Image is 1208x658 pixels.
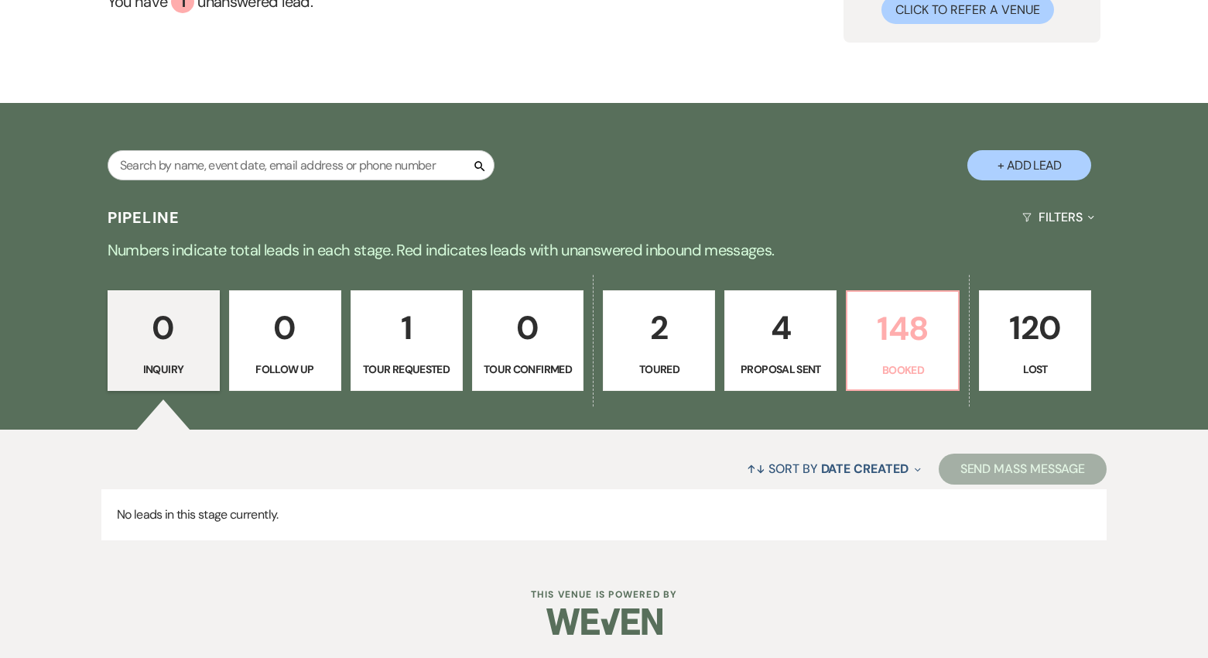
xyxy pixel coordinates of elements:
[118,361,210,378] p: Inquiry
[239,302,331,354] p: 0
[613,361,705,378] p: Toured
[846,290,960,391] a: 148Booked
[989,361,1081,378] p: Lost
[546,595,662,649] img: Weven Logo
[734,361,826,378] p: Proposal Sent
[741,448,926,489] button: Sort By Date Created
[857,362,949,379] p: Booked
[108,207,180,228] h3: Pipeline
[118,302,210,354] p: 0
[229,290,341,391] a: 0Follow Up
[724,290,837,391] a: 4Proposal Sent
[47,238,1162,262] p: Numbers indicate total leads in each stage. Red indicates leads with unanswered inbound messages.
[108,290,220,391] a: 0Inquiry
[821,461,909,477] span: Date Created
[734,302,826,354] p: 4
[979,290,1091,391] a: 120Lost
[603,290,715,391] a: 2Toured
[482,361,574,378] p: Tour Confirmed
[1016,197,1100,238] button: Filters
[351,290,463,391] a: 1Tour Requested
[361,361,453,378] p: Tour Requested
[747,461,765,477] span: ↑↓
[967,150,1091,180] button: + Add Lead
[239,361,331,378] p: Follow Up
[989,302,1081,354] p: 120
[613,302,705,354] p: 2
[472,290,584,391] a: 0Tour Confirmed
[482,302,574,354] p: 0
[939,454,1107,485] button: Send Mass Message
[108,150,494,180] input: Search by name, event date, email address or phone number
[361,302,453,354] p: 1
[857,303,949,355] p: 148
[101,489,1107,540] p: No leads in this stage currently.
